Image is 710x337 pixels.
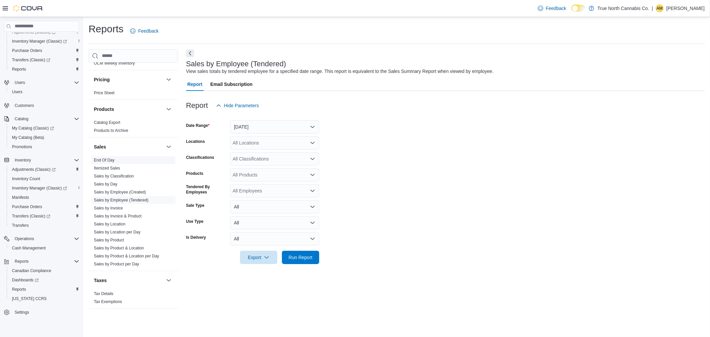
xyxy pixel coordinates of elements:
[186,219,203,224] label: Use Type
[7,133,82,142] button: My Catalog (Beta)
[12,235,79,243] span: Operations
[230,120,319,134] button: [DATE]
[186,123,210,128] label: Date Range
[127,24,161,38] a: Feedback
[94,277,107,284] h3: Taxes
[94,291,114,296] a: Tax Details
[94,262,139,266] a: Sales by Product per Day
[1,257,82,266] button: Reports
[9,212,53,220] a: Transfers (Classic)
[186,155,214,160] label: Classifications
[9,221,79,229] span: Transfers
[7,183,82,193] a: Inventory Manager (Classic)
[7,294,82,303] button: [US_STATE] CCRS
[1,114,82,124] button: Catalog
[230,216,319,229] button: All
[12,296,47,301] span: [US_STATE] CCRS
[94,106,163,113] button: Products
[94,174,134,178] a: Sales by Classification
[94,197,148,203] span: Sales by Employee (Tendered)
[94,237,124,243] span: Sales by Product
[213,99,262,112] button: Hide Parameters
[7,142,82,152] button: Promotions
[7,55,82,65] a: Transfers (Classic)
[282,251,319,264] button: Run Report
[9,295,49,303] a: [US_STATE] CCRS
[94,120,120,125] a: Catalog Export
[12,195,29,200] span: Manifests
[186,49,194,57] button: Next
[94,128,128,133] span: Products to Archive
[94,189,146,195] span: Sales by Employee (Created)
[9,203,79,211] span: Purchase Orders
[12,167,56,172] span: Adjustments (Classic)
[12,67,26,72] span: Reports
[9,88,25,96] a: Users
[9,65,79,73] span: Reports
[12,176,40,181] span: Inventory Count
[9,88,79,96] span: Users
[15,103,34,108] span: Customers
[186,102,208,110] h3: Report
[12,308,32,316] a: Settings
[9,193,79,201] span: Manifests
[9,47,45,55] a: Purchase Orders
[9,56,79,64] span: Transfers (Classic)
[12,126,54,131] span: My Catalog (Classic)
[94,245,144,251] span: Sales by Product & Location
[9,124,79,132] span: My Catalog (Classic)
[94,173,134,179] span: Sales by Classification
[9,37,70,45] a: Inventory Manager (Classic)
[13,5,43,12] img: Cova
[187,78,202,91] span: Report
[230,200,319,213] button: All
[9,276,79,284] span: Dashboards
[12,223,29,228] span: Transfers
[12,79,28,87] button: Users
[94,238,124,242] a: Sales by Product
[12,257,31,265] button: Reports
[94,106,114,113] h3: Products
[165,143,173,151] button: Sales
[572,5,586,12] input: Dark Mode
[7,211,82,221] a: Transfers (Classic)
[186,184,227,195] label: Tendered By Employees
[230,232,319,245] button: All
[12,57,50,63] span: Transfers (Classic)
[9,166,58,173] a: Adjustments (Classic)
[15,158,31,163] span: Inventory
[666,4,705,12] p: [PERSON_NAME]
[9,212,79,220] span: Transfers (Classic)
[94,229,140,235] span: Sales by Location per Day
[9,56,53,64] a: Transfers (Classic)
[94,166,120,170] a: Itemized Sales
[94,299,122,304] a: Tax Exemptions
[7,221,82,230] button: Transfers
[535,2,569,15] a: Feedback
[12,277,39,283] span: Dashboards
[652,4,653,12] p: |
[94,182,118,186] a: Sales by Day
[12,115,79,123] span: Catalog
[94,261,139,267] span: Sales by Product per Day
[7,243,82,253] button: Cash Management
[9,134,79,142] span: My Catalog (Beta)
[94,76,163,83] button: Pricing
[15,116,28,122] span: Catalog
[94,246,144,250] a: Sales by Product & Location
[7,65,82,74] button: Reports
[89,119,178,137] div: Products
[12,245,46,251] span: Cash Management
[94,214,141,218] a: Sales by Invoice & Product
[9,47,79,55] span: Purchase Orders
[15,259,29,264] span: Reports
[12,156,79,164] span: Inventory
[12,156,34,164] button: Inventory
[12,144,32,150] span: Promotions
[9,37,79,45] span: Inventory Manager (Classic)
[89,22,123,36] h1: Reports
[9,184,70,192] a: Inventory Manager (Classic)
[9,221,31,229] a: Transfers
[94,61,135,66] span: OCM Weekly Inventory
